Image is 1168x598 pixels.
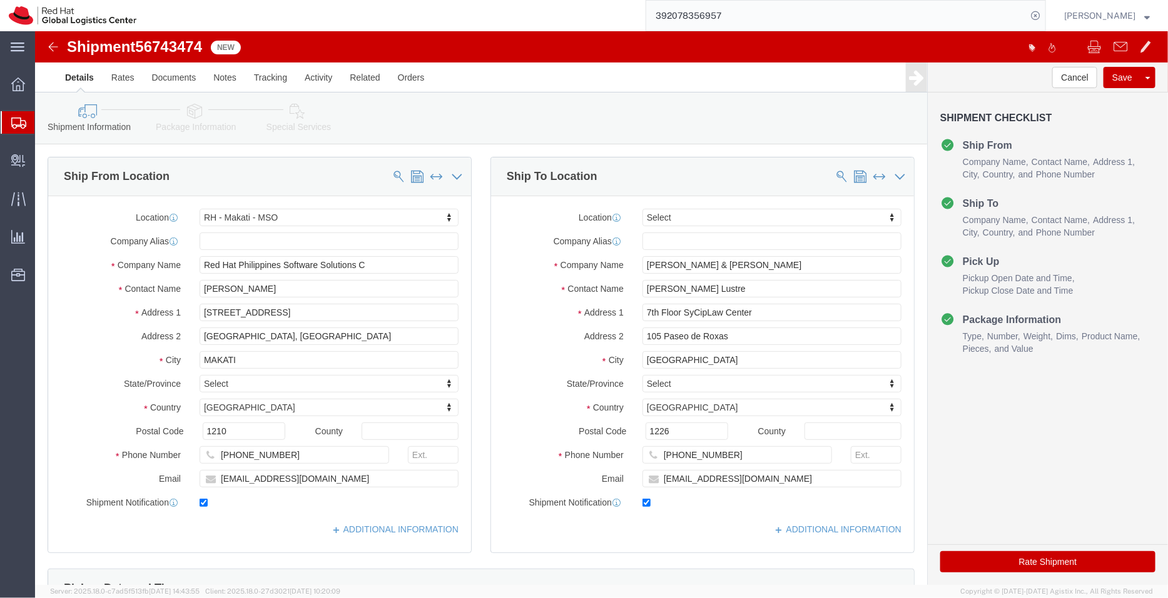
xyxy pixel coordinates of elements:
span: Copyright © [DATE]-[DATE] Agistix Inc., All Rights Reserved [960,586,1153,597]
span: [DATE] 14:43:55 [149,587,200,595]
button: [PERSON_NAME] [1064,8,1150,23]
span: Client: 2025.18.0-27d3021 [205,587,340,595]
span: [DATE] 10:20:09 [290,587,340,595]
iframe: FS Legacy Container [35,31,1168,585]
span: Server: 2025.18.0-c7ad5f513fb [50,587,200,595]
img: logo [9,6,136,25]
span: Pallav Sen Gupta [1064,9,1135,22]
input: Search for shipment number, reference number [646,1,1027,31]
